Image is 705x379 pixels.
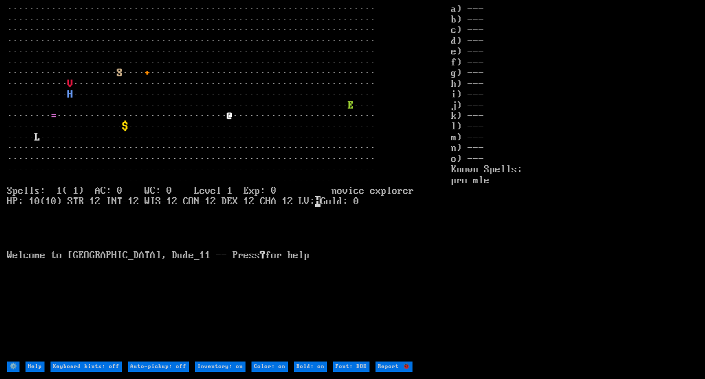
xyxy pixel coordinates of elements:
[25,362,44,372] input: Help
[195,362,245,372] input: Inventory: on
[51,110,56,122] font: =
[67,78,73,90] font: V
[144,67,150,79] font: +
[117,67,122,79] font: S
[251,362,288,372] input: Color: on
[7,4,451,360] larn: ··································································· ·····························...
[315,196,320,207] mark: H
[375,362,412,372] input: Report 🐞
[50,362,122,372] input: Keyboard hints: off
[34,132,40,143] font: L
[227,110,232,122] font: @
[67,89,73,100] font: H
[333,362,369,372] input: Font: DOS
[260,250,265,261] b: ?
[294,362,327,372] input: Bold: on
[348,100,353,111] font: E
[128,362,189,372] input: Auto-pickup: off
[451,4,698,360] stats: a) --- b) --- c) --- d) --- e) --- f) --- g) --- h) --- i) --- j) --- k) --- l) --- m) --- n) ---...
[7,362,19,372] input: ⚙️
[122,121,128,132] font: $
